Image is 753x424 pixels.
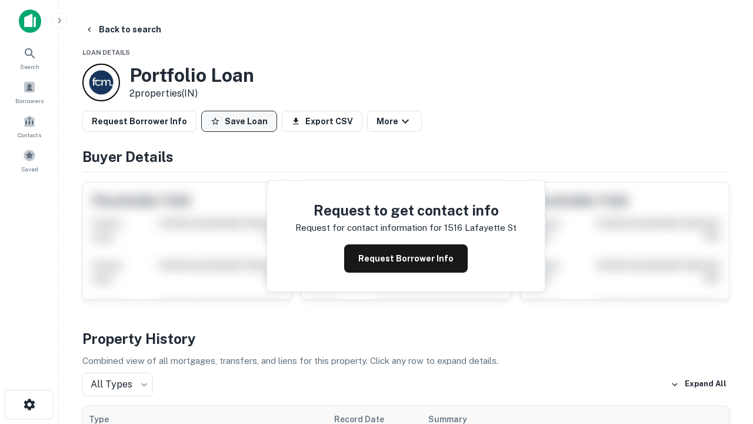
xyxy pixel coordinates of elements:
span: Borrowers [15,96,44,105]
h4: Request to get contact info [295,200,517,221]
div: All Types [82,373,153,396]
a: Search [4,42,55,74]
p: 1516 lafayette st [444,221,517,235]
span: Loan Details [82,49,130,56]
img: capitalize-icon.png [19,9,41,33]
button: Request Borrower Info [344,244,468,273]
button: More [367,111,422,132]
p: 2 properties (IN) [129,87,254,101]
h3: Portfolio Loan [129,64,254,87]
span: Saved [21,164,38,174]
p: Combined view of all mortgages, transfers, and liens for this property. Click any row to expand d... [82,354,729,368]
span: Search [20,62,39,71]
iframe: Chat Widget [694,330,753,386]
a: Borrowers [4,76,55,108]
span: Contacts [18,130,41,140]
button: Save Loan [201,111,277,132]
button: Back to search [80,19,166,40]
button: Export CSV [282,111,362,132]
a: Saved [4,144,55,176]
h4: Property History [82,328,729,349]
a: Contacts [4,110,55,142]
button: Expand All [668,376,729,393]
button: Request Borrower Info [82,111,196,132]
p: Request for contact information for [295,221,442,235]
h4: Buyer Details [82,146,729,167]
